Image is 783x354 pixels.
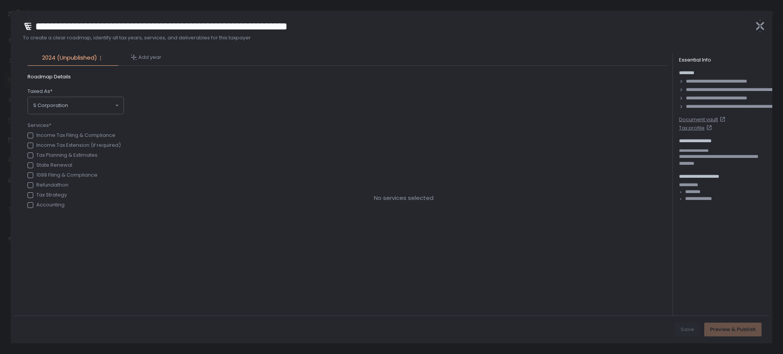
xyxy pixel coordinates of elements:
span: To create a clear roadmap, identify all tax years, services, and deliverables for this taxpayer [23,34,748,41]
input: Search for option [68,102,114,109]
span: Services* [28,122,121,129]
div: Essential Info [679,57,766,63]
span: No services selected [374,194,434,203]
span: S Corporation [33,102,68,109]
span: Roadmap Details [28,73,124,80]
span: 2024 (Unpublished) [42,54,97,62]
a: Tax profile [679,125,766,132]
a: Document vault [679,116,766,123]
span: Taxed As* [28,88,52,95]
button: Add year [131,54,161,61]
div: Search for option [28,97,123,114]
